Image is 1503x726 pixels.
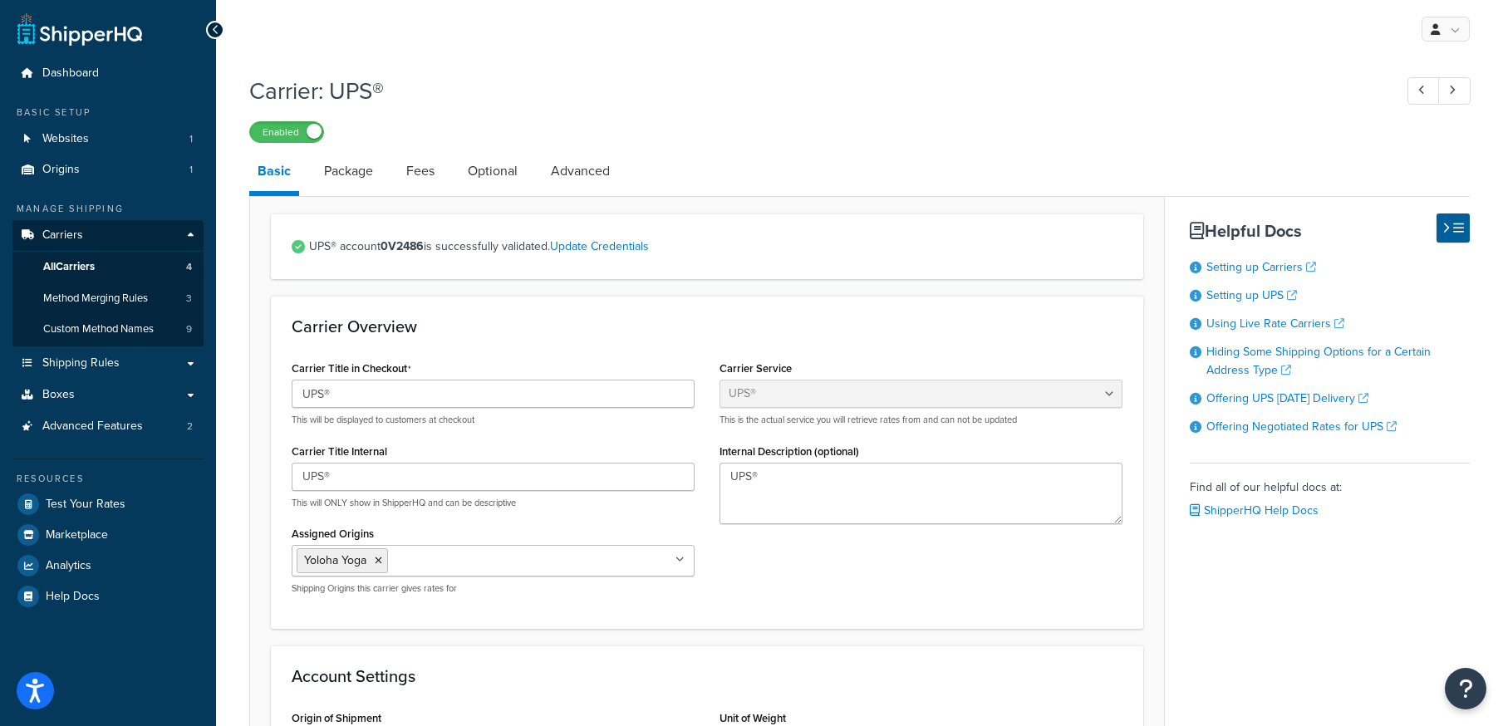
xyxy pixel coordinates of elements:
[12,520,204,550] a: Marketplace
[42,356,120,370] span: Shipping Rules
[43,322,154,336] span: Custom Method Names
[12,220,204,251] a: Carriers
[186,292,192,306] span: 3
[43,292,148,306] span: Method Merging Rules
[292,362,411,375] label: Carrier Title in Checkout
[12,348,204,379] a: Shipping Rules
[292,317,1122,336] h3: Carrier Overview
[12,202,204,216] div: Manage Shipping
[12,155,204,185] a: Origins1
[42,388,75,402] span: Boxes
[186,322,192,336] span: 9
[250,122,323,142] label: Enabled
[12,283,204,314] li: Method Merging Rules
[720,712,786,724] label: Unit of Weight
[12,411,204,442] li: Advanced Features
[459,151,526,191] a: Optional
[1190,222,1470,240] h3: Helpful Docs
[42,132,89,146] span: Websites
[187,419,193,434] span: 2
[12,411,204,442] a: Advanced Features2
[304,552,366,569] span: Yoloha Yoga
[12,105,204,120] div: Basic Setup
[46,498,125,512] span: Test Your Rates
[12,124,204,155] li: Websites
[292,527,374,540] label: Assigned Origins
[42,419,143,434] span: Advanced Features
[189,163,193,177] span: 1
[292,582,695,595] p: Shipping Origins this carrier gives rates for
[46,559,91,573] span: Analytics
[398,151,443,191] a: Fees
[43,260,95,274] span: All Carriers
[12,124,204,155] a: Websites1
[1190,502,1319,519] a: ShipperHQ Help Docs
[12,314,204,345] a: Custom Method Names9
[1206,287,1297,304] a: Setting up UPS
[1206,343,1431,379] a: Hiding Some Shipping Options for a Certain Address Type
[1407,77,1440,105] a: Previous Record
[543,151,618,191] a: Advanced
[12,283,204,314] a: Method Merging Rules3
[720,463,1122,524] textarea: UPS®
[316,151,381,191] a: Package
[720,445,859,458] label: Internal Description (optional)
[12,314,204,345] li: Custom Method Names
[1190,463,1470,522] div: Find all of our helpful docs at:
[12,155,204,185] li: Origins
[12,58,204,89] a: Dashboard
[249,75,1377,107] h1: Carrier: UPS®
[292,414,695,426] p: This will be displayed to customers at checkout
[186,260,192,274] span: 4
[42,66,99,81] span: Dashboard
[1438,77,1471,105] a: Next Record
[292,445,387,458] label: Carrier Title Internal
[1206,315,1344,332] a: Using Live Rate Carriers
[46,528,108,542] span: Marketplace
[309,235,1122,258] span: UPS® account is successfully validated.
[42,163,80,177] span: Origins
[42,228,83,243] span: Carriers
[1437,213,1470,243] button: Hide Help Docs
[720,362,792,375] label: Carrier Service
[249,151,299,196] a: Basic
[12,551,204,581] a: Analytics
[292,712,381,724] label: Origin of Shipment
[550,238,649,255] a: Update Credentials
[720,414,1122,426] p: This is the actual service you will retrieve rates from and can not be updated
[12,489,204,519] a: Test Your Rates
[12,380,204,410] a: Boxes
[292,497,695,509] p: This will ONLY show in ShipperHQ and can be descriptive
[1206,418,1397,435] a: Offering Negotiated Rates for UPS
[46,590,100,604] span: Help Docs
[189,132,193,146] span: 1
[1206,390,1368,407] a: Offering UPS [DATE] Delivery
[1445,668,1486,709] button: Open Resource Center
[12,220,204,346] li: Carriers
[292,667,1122,685] h3: Account Settings
[381,238,424,255] strong: 0V2486
[12,472,204,486] div: Resources
[1206,258,1316,276] a: Setting up Carriers
[12,581,204,611] a: Help Docs
[12,252,204,282] a: AllCarriers4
